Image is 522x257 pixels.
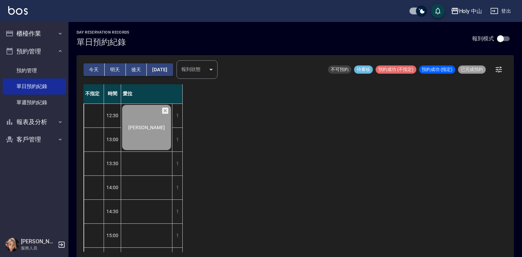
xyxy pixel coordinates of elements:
[472,35,494,42] p: 報到模式
[172,104,182,127] div: 1
[104,84,121,103] div: 時間
[3,63,66,78] a: 預約管理
[3,25,66,42] button: 櫃檯作業
[83,84,104,103] div: 不指定
[172,176,182,199] div: 1
[121,84,183,103] div: 愛拉
[104,175,121,199] div: 14:00
[104,199,121,223] div: 14:30
[83,63,105,76] button: 今天
[172,152,182,175] div: 1
[354,66,373,73] span: 待審核
[8,6,28,15] img: Logo
[77,37,130,47] h3: 單日預約紀錄
[104,151,121,175] div: 13:30
[448,4,485,18] button: Holy 中山
[172,200,182,223] div: 1
[487,5,514,17] button: 登出
[3,78,66,94] a: 單日預約紀錄
[104,127,121,151] div: 13:00
[3,113,66,131] button: 報表及分析
[21,238,56,245] h5: [PERSON_NAME]
[126,63,147,76] button: 後天
[419,66,455,73] span: 預約成功 (指定)
[104,223,121,247] div: 15:00
[328,66,351,73] span: 不可預約
[105,63,126,76] button: 明天
[3,95,66,110] a: 單週預約紀錄
[127,125,166,130] span: [PERSON_NAME]
[3,131,66,148] button: 客戶管理
[458,66,486,73] span: 已完成預約
[459,7,482,15] div: Holy 中山
[172,128,182,151] div: 1
[431,4,445,18] button: save
[21,245,56,251] p: 服務人員
[104,103,121,127] div: 12:30
[376,66,416,73] span: 預約成功 (不指定)
[5,238,19,252] img: Person
[172,224,182,247] div: 1
[147,63,173,76] button: [DATE]
[77,30,130,35] h2: day Reservation records
[3,42,66,60] button: 預約管理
